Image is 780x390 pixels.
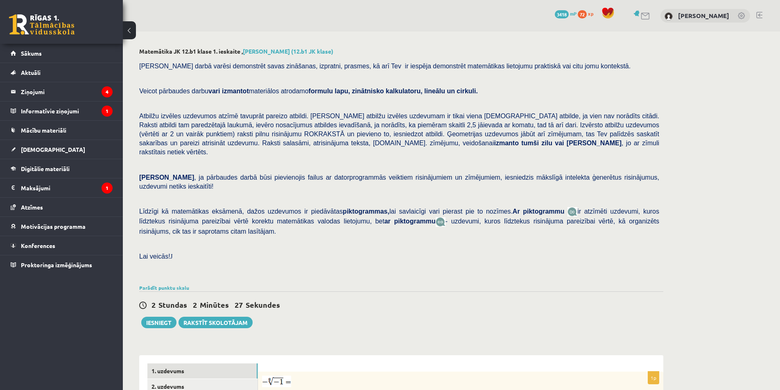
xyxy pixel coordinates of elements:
[21,242,55,249] span: Konferences
[139,113,659,156] span: Atbilžu izvēles uzdevumos atzīmē tavuprāt pareizo atbildi. [PERSON_NAME] atbilžu izvēles uzdevuma...
[21,69,41,76] span: Aktuāli
[139,88,478,95] span: Veicot pārbaudes darbu materiālos atrodamo
[678,11,729,20] a: [PERSON_NAME]
[235,300,243,309] span: 27
[102,86,113,97] i: 4
[139,284,189,291] a: Parādīt punktu skalu
[555,10,577,17] a: 3418 mP
[309,88,478,95] b: formulu lapu, zinātnisko kalkulatoru, lineālu un cirkuli.
[588,10,593,17] span: xp
[11,63,113,82] a: Aktuāli
[139,253,170,260] span: Lai veicās!
[21,146,85,153] span: [DEMOGRAPHIC_DATA]
[11,198,113,216] a: Atzīmes
[246,300,280,309] span: Sekundes
[151,300,156,309] span: 2
[139,174,194,181] span: [PERSON_NAME]
[648,371,659,384] p: 1p
[11,140,113,159] a: [DEMOGRAPHIC_DATA]
[21,101,113,120] legend: Informatīvie ziņojumi
[179,317,253,328] a: Rakstīt skolotājam
[147,363,258,379] a: 1. uzdevums
[193,300,197,309] span: 2
[208,88,249,95] b: vari izmantot
[11,159,113,178] a: Digitālie materiāli
[262,376,291,387] img: fGfkD52zrINkrnA+Q6t7BGqPpv5pFggqo7HpS7JXLWaatRVXk5nV86Tgh3gNMIEqN5Yg1dFFouqrgesre9XexEVOYHY5Ja2kR...
[21,223,86,230] span: Motivācijas programma
[21,82,113,101] legend: Ziņojumi
[9,14,75,35] a: Rīgas 1. Tālmācības vidusskola
[21,261,92,268] span: Proktoringa izmēģinājums
[200,300,229,309] span: Minūtes
[158,300,187,309] span: Stundas
[11,101,113,120] a: Informatīvie ziņojumi1
[384,218,436,225] b: ar piktogrammu
[102,106,113,117] i: 1
[21,126,66,134] span: Mācību materiāli
[139,63,631,70] span: [PERSON_NAME] darbā varēsi demonstrēt savas zināšanas, izpratni, prasmes, kā arī Tev ir iespēja d...
[243,47,333,55] a: [PERSON_NAME] (12.b1 JK klase)
[494,140,518,147] b: izmanto
[11,217,113,236] a: Motivācijas programma
[521,140,622,147] b: tumši zilu vai [PERSON_NAME]
[21,165,70,172] span: Digitālie materiāli
[11,178,113,197] a: Maksājumi1
[139,48,663,55] h2: Matemātika JK 12.b1 klase 1. ieskaite ,
[513,208,565,215] b: Ar piktogrammu
[578,10,587,18] span: 72
[141,317,176,328] button: Iesniegt
[139,208,567,215] span: Līdzīgi kā matemātikas eksāmenā, dažos uzdevumos ir piedāvātas lai savlaicīgi vari pierast pie to...
[665,12,673,20] img: Ņikita Goļikovs
[21,178,113,197] legend: Maksājumi
[11,121,113,140] a: Mācību materiāli
[555,10,569,18] span: 3418
[567,207,577,216] img: JfuEzvunn4EvwAAAAASUVORK5CYII=
[578,10,597,17] a: 72 xp
[11,255,113,274] a: Proktoringa izmēģinājums
[11,44,113,63] a: Sākums
[11,82,113,101] a: Ziņojumi4
[21,50,42,57] span: Sākums
[436,217,445,227] img: wKvN42sLe3LLwAAAABJRU5ErkJggg==
[11,236,113,255] a: Konferences
[139,218,659,234] span: - uzdevumi, kuros līdztekus risinājuma pareizībai vērtē, kā organizēts risinājums, cik tas ir sap...
[139,174,659,190] span: , ja pārbaudes darbā būsi pievienojis failus ar datorprogrammās veiktiem risinājumiem un zīmējumi...
[102,183,113,194] i: 1
[21,203,43,211] span: Atzīmes
[170,253,173,260] span: J
[570,10,577,17] span: mP
[343,208,389,215] b: piktogrammas,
